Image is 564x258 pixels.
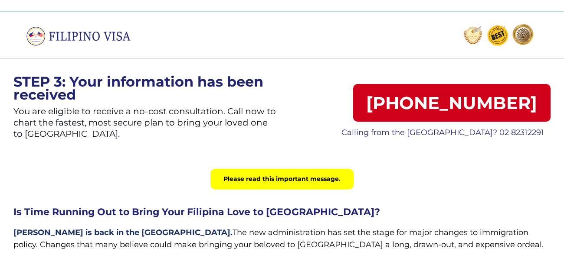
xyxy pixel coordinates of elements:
[13,228,233,237] span: [PERSON_NAME] is back in the [GEOGRAPHIC_DATA].
[335,126,551,139] p: Calling from the [GEOGRAPHIC_DATA]? 02 82312291
[13,206,551,218] h2: Is Time Running Out to Bring Your Filipina Love to [GEOGRAPHIC_DATA]?
[353,84,551,122] a: [PHONE_NUMBER]
[13,228,544,250] span: The new administration has set the stage for major changes to immigration policy. Changes that ma...
[13,75,277,101] p: STEP 3: Your information has been received
[13,106,277,146] p: You are eligible to receive a no-cost consultation. Call now to chart the fastest, most secure pl...
[210,169,354,189] div: Please read this important message.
